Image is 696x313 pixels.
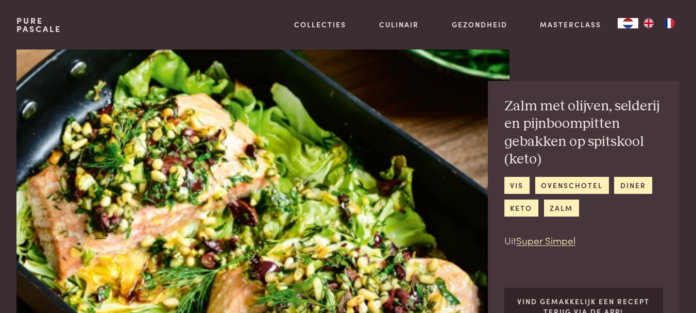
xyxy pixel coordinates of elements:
[659,18,680,28] a: FR
[294,19,346,30] a: Collecties
[379,19,419,30] a: Culinair
[535,177,609,194] a: ovenschotel
[618,18,680,28] aside: Language selected: Nederlands
[516,233,575,247] a: Super Simpel
[504,233,664,248] p: Uit
[540,19,601,30] a: Masterclass
[504,200,538,217] a: keto
[614,177,652,194] a: diner
[618,18,638,28] a: NL
[16,17,61,33] a: PurePascale
[504,177,530,194] a: vis
[618,18,638,28] div: Language
[544,200,579,217] a: zalm
[452,19,507,30] a: Gezondheid
[638,18,680,28] ul: Language list
[504,97,664,169] h2: Zalm met olijven, selderij en pijnboompitten gebakken op spitskool (keto)
[638,18,659,28] a: EN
